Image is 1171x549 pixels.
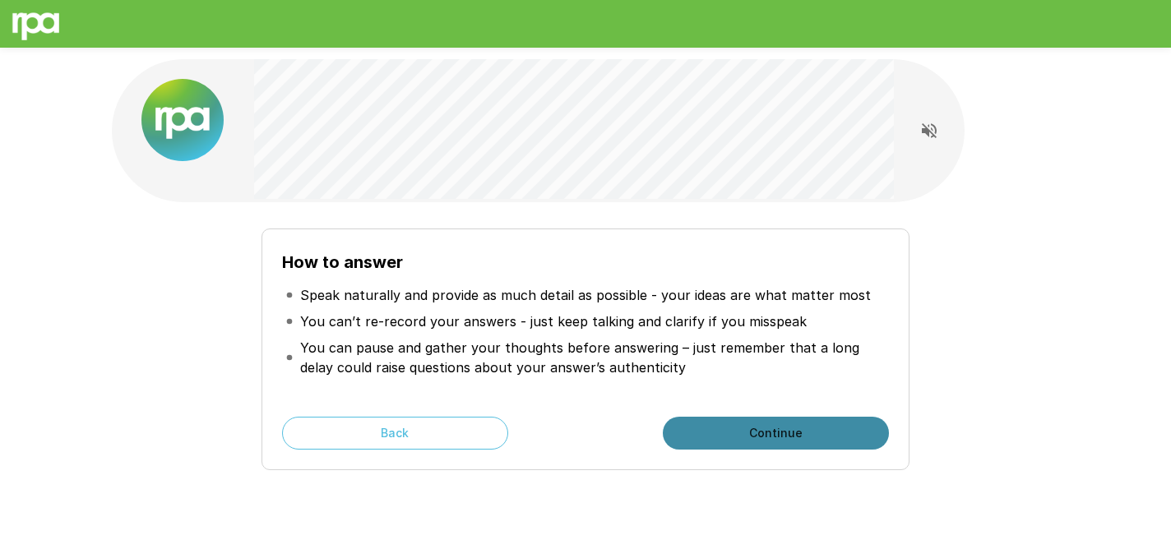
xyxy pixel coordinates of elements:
p: You can’t re-record your answers - just keep talking and clarify if you misspeak [300,311,807,331]
p: You can pause and gather your thoughts before answering – just remember that a long delay could r... [300,338,886,377]
button: Read questions aloud [913,114,946,147]
img: new%2520logo%2520(1).png [141,79,224,161]
p: Speak naturally and provide as much detail as possible - your ideas are what matter most [300,285,871,305]
button: Back [282,417,508,450]
button: Continue [663,417,889,450]
b: How to answer [282,252,403,272]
